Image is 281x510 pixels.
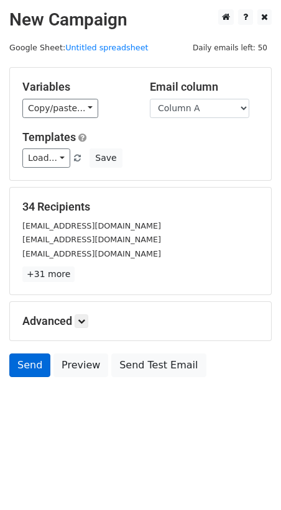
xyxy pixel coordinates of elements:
h5: Advanced [22,314,259,328]
a: Preview [53,353,108,377]
button: Save [90,148,122,168]
h5: Variables [22,80,131,94]
h2: New Campaign [9,9,272,30]
a: Copy/paste... [22,99,98,118]
span: Daily emails left: 50 [188,41,272,55]
small: [EMAIL_ADDRESS][DOMAIN_NAME] [22,221,161,230]
a: +31 more [22,266,75,282]
small: [EMAIL_ADDRESS][DOMAIN_NAME] [22,249,161,258]
small: Google Sheet: [9,43,149,52]
a: Send Test Email [111,353,206,377]
h5: 34 Recipients [22,200,259,214]
a: Templates [22,130,76,143]
a: Send [9,353,50,377]
a: Untitled spreadsheet [65,43,148,52]
iframe: Chat Widget [219,450,281,510]
a: Load... [22,148,70,168]
small: [EMAIL_ADDRESS][DOMAIN_NAME] [22,235,161,244]
a: Daily emails left: 50 [188,43,272,52]
h5: Email column [150,80,259,94]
